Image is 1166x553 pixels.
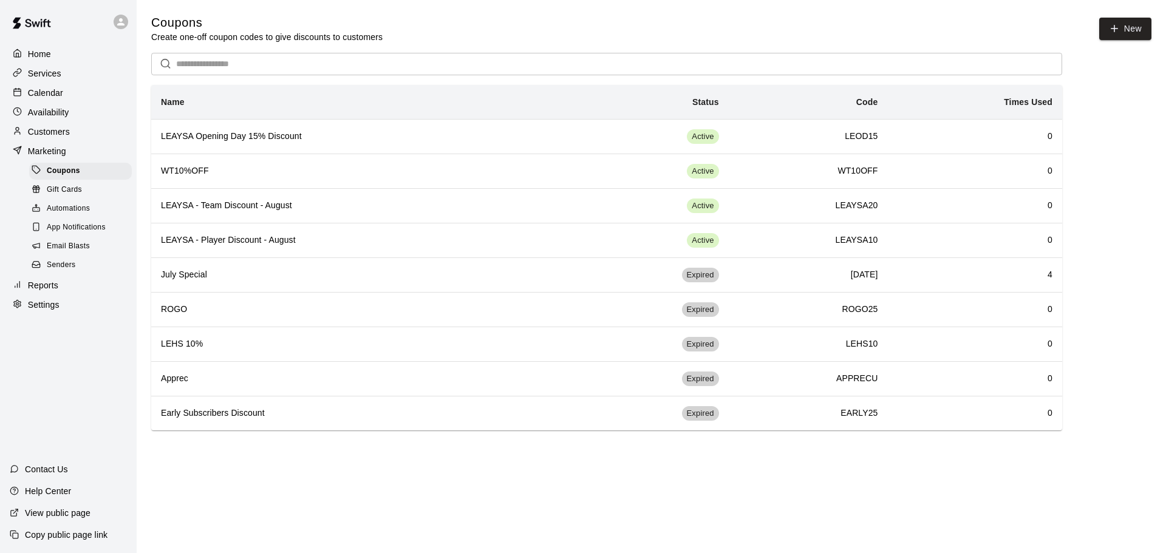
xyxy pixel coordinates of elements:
span: Active [687,200,718,212]
div: Senders [29,257,132,274]
span: Expired [682,339,719,350]
h6: LEAYSA10 [738,234,878,247]
a: Calendar [10,84,127,102]
p: Contact Us [25,463,68,475]
h6: LEAYSA20 [738,199,878,212]
h6: 0 [897,407,1052,420]
table: simple table [151,85,1062,430]
b: Code [856,97,878,107]
span: App Notifications [47,222,106,234]
h6: 0 [897,338,1052,351]
span: Senders [47,259,76,271]
p: View public page [25,507,90,519]
div: Email Blasts [29,238,132,255]
h6: 0 [897,130,1052,143]
p: Services [28,67,61,80]
a: Services [10,64,127,83]
p: Reports [28,279,58,291]
span: Active [687,166,718,177]
b: Status [692,97,719,107]
a: Marketing [10,142,127,160]
a: Gift Cards [29,180,137,199]
a: App Notifications [29,219,137,237]
a: Availability [10,103,127,121]
a: Senders [29,256,137,275]
div: Coupons [29,163,132,180]
p: Customers [28,126,70,138]
span: Gift Cards [47,184,82,196]
a: Reports [10,276,127,294]
h5: Coupons [151,15,383,31]
button: New [1099,18,1151,40]
h6: ROGO [161,303,553,316]
h6: LEAYSA Opening Day 15% Discount [161,130,553,143]
p: Settings [28,299,60,311]
h6: 0 [897,165,1052,178]
b: Times Used [1004,97,1052,107]
span: Active [687,235,718,246]
span: Email Blasts [47,240,90,253]
p: Help Center [25,485,71,497]
h6: 0 [897,199,1052,212]
span: Active [687,131,718,143]
span: Expired [682,270,719,281]
h6: LEHS10 [738,338,878,351]
h6: 0 [897,303,1052,316]
h6: Early Subscribers Discount [161,407,553,420]
span: Expired [682,373,719,385]
a: Settings [10,296,127,314]
h6: Apprec [161,372,553,385]
span: Automations [47,203,90,215]
h6: ROGO25 [738,303,878,316]
h6: 4 [897,268,1052,282]
div: Automations [29,200,132,217]
div: App Notifications [29,219,132,236]
span: Expired [682,304,719,316]
h6: EARLY25 [738,407,878,420]
p: Availability [28,106,69,118]
h6: WT10OFF [738,165,878,178]
p: Create one-off coupon codes to give discounts to customers [151,31,383,43]
a: Home [10,45,127,63]
p: Copy public page link [25,529,107,541]
h6: 0 [897,234,1052,247]
span: Expired [682,408,719,419]
h6: APPRECU [738,372,878,385]
p: Home [28,48,51,60]
a: Customers [10,123,127,141]
h6: WT10%OFF [161,165,553,178]
a: Email Blasts [29,237,137,256]
h6: LEAYSA - Player Discount - August [161,234,553,247]
h6: July Special [161,268,553,282]
h6: LEHS 10% [161,338,553,351]
b: Name [161,97,185,107]
h6: 0 [897,372,1052,385]
span: Coupons [47,165,80,177]
p: Marketing [28,145,66,157]
a: Automations [29,200,137,219]
a: Coupons [29,161,137,180]
h6: LEOD15 [738,130,878,143]
h6: [DATE] [738,268,878,282]
p: Calendar [28,87,63,99]
div: Gift Cards [29,182,132,198]
h6: LEAYSA - Team Discount - August [161,199,553,212]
